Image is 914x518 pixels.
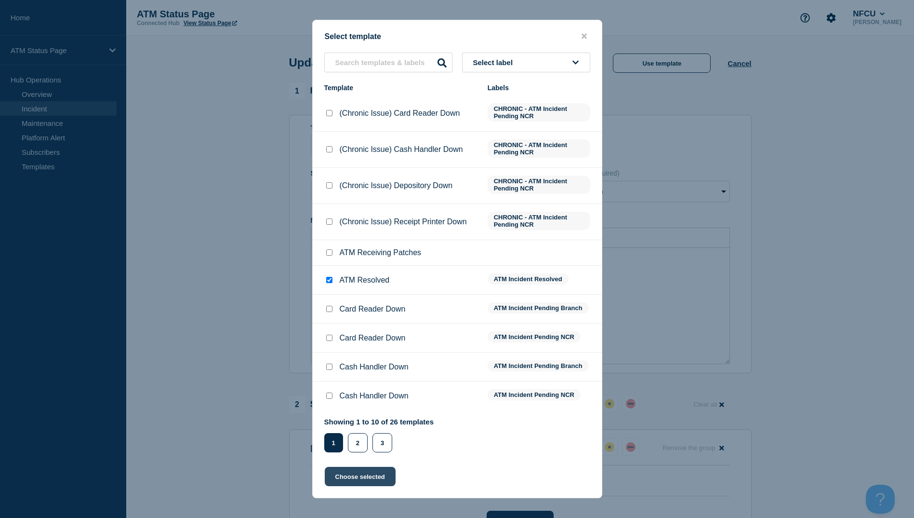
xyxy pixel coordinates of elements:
p: ATM Receiving Patches [340,248,422,257]
span: CHRONIC - ATM Incident Pending NCR [488,139,590,158]
input: (Chronic Issue) Card Reader Down checkbox [326,110,332,116]
span: ATM Incident Pending NCR [488,331,581,342]
span: ATM Incident Pending NCR [488,389,581,400]
button: Select label [462,53,590,72]
span: ATM Incident Pending Branch [488,302,589,314]
span: ATM Incident Resolved [488,273,569,285]
span: Select label [473,58,517,67]
p: (Chronic Issue) Depository Down [340,181,453,190]
p: (Chronic Issue) Card Reader Down [340,109,460,118]
input: Search templates & labels [324,53,452,72]
input: ATM Receiving Patches checkbox [326,249,332,256]
input: (Chronic Issue) Depository Down checkbox [326,182,332,189]
div: Select template [313,32,602,41]
button: close button [579,32,590,41]
p: (Chronic Issue) Cash Handler Down [340,145,463,154]
span: ATM Incident Pending Branch [488,360,589,371]
p: ATM Resolved [340,276,390,285]
button: 3 [372,433,392,452]
button: Choose selected [325,467,396,486]
input: Cash Handler Down checkbox [326,364,332,370]
div: Template [324,84,478,92]
button: 2 [348,433,368,452]
p: Card Reader Down [340,334,406,342]
input: Cash Handler Down checkbox [326,393,332,399]
p: Showing 1 to 10 of 26 templates [324,418,434,426]
input: (Chronic Issue) Cash Handler Down checkbox [326,146,332,152]
input: Card Reader Down checkbox [326,306,332,312]
input: ATM Resolved checkbox [326,277,332,283]
div: Labels [488,84,590,92]
span: CHRONIC - ATM Incident Pending NCR [488,212,590,230]
span: CHRONIC - ATM Incident Pending NCR [488,103,590,122]
p: Card Reader Down [340,305,406,314]
p: Cash Handler Down [340,392,409,400]
span: CHRONIC - ATM Incident Pending NCR [488,176,590,194]
p: Cash Handler Down [340,363,409,371]
button: 1 [324,433,343,452]
input: Card Reader Down checkbox [326,335,332,341]
p: (Chronic Issue) Receipt Printer Down [340,218,467,226]
input: (Chronic Issue) Receipt Printer Down checkbox [326,218,332,225]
